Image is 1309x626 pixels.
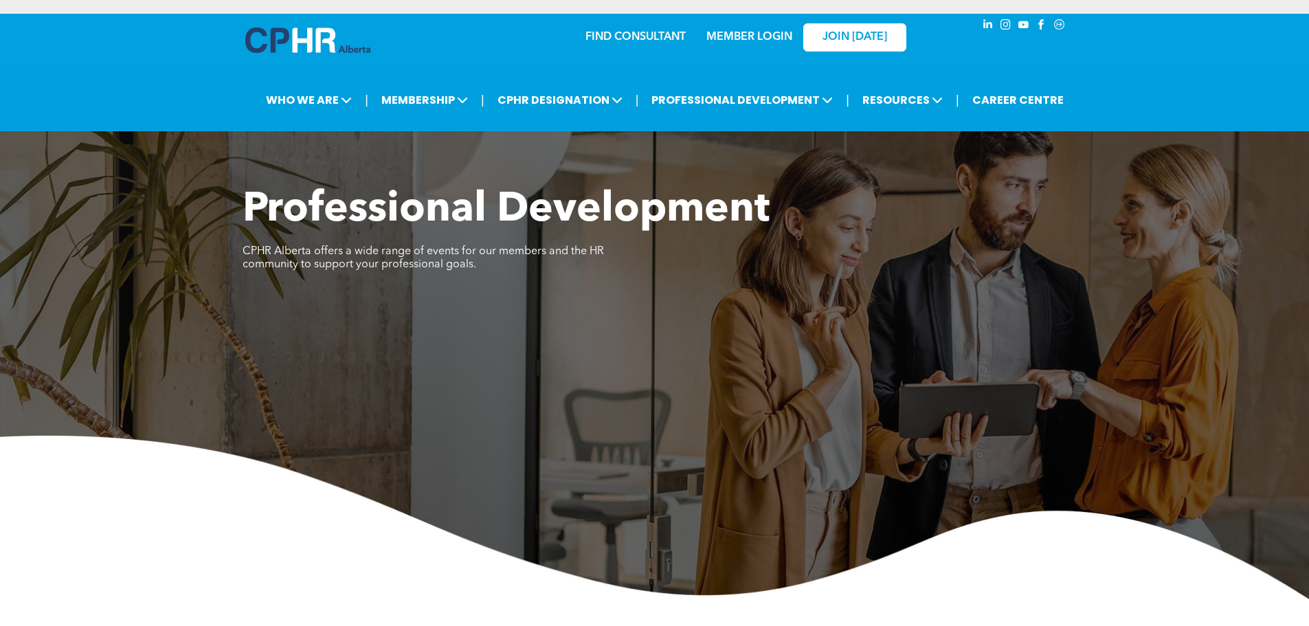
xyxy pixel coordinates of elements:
[262,87,356,113] span: WHO WE ARE
[377,87,472,113] span: MEMBERSHIP
[585,32,686,43] a: FIND CONSULTANT
[243,246,604,270] span: CPHR Alberta offers a wide range of events for our members and the HR community to support your p...
[858,87,947,113] span: RESOURCES
[365,86,368,114] li: |
[803,23,906,52] a: JOIN [DATE]
[981,17,996,36] a: linkedin
[245,27,370,53] img: A blue and white logo for cp alberta
[647,87,837,113] span: PROFESSIONAL DEVELOPMENT
[493,87,627,113] span: CPHR DESIGNATION
[243,190,770,231] span: Professional Development
[846,86,849,114] li: |
[1052,17,1067,36] a: Social network
[1016,17,1031,36] a: youtube
[968,87,1068,113] a: CAREER CENTRE
[636,86,639,114] li: |
[706,32,792,43] a: MEMBER LOGIN
[956,86,959,114] li: |
[823,31,887,44] span: JOIN [DATE]
[481,86,484,114] li: |
[998,17,1014,36] a: instagram
[1034,17,1049,36] a: facebook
